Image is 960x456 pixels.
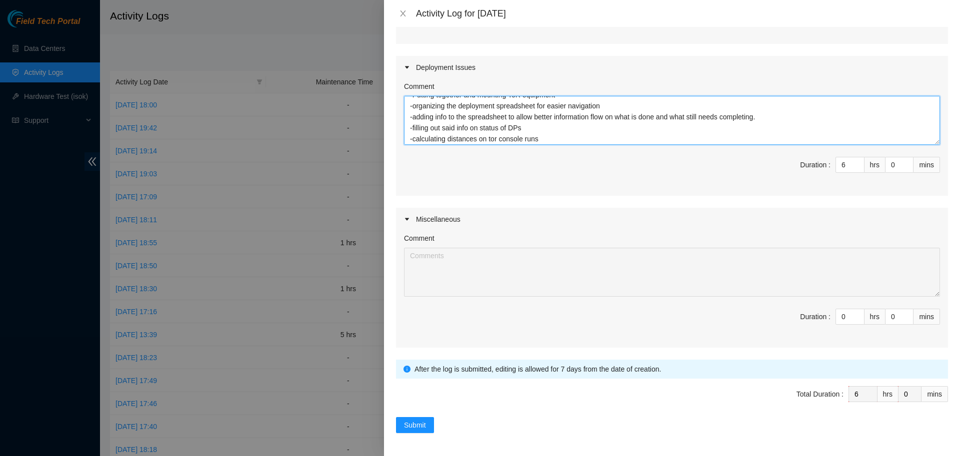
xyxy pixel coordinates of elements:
[796,389,843,400] div: Total Duration :
[800,159,830,170] div: Duration :
[404,96,940,145] textarea: Comment
[414,364,940,375] div: After the log is submitted, editing is allowed for 7 days from the date of creation.
[404,420,426,431] span: Submit
[864,157,885,173] div: hrs
[913,157,940,173] div: mins
[404,216,410,222] span: caret-right
[396,9,410,18] button: Close
[800,311,830,322] div: Duration :
[403,366,410,373] span: info-circle
[404,81,434,92] label: Comment
[404,64,410,70] span: caret-right
[921,386,948,402] div: mins
[864,309,885,325] div: hrs
[877,386,898,402] div: hrs
[396,56,948,79] div: Deployment Issues
[416,8,948,19] div: Activity Log for [DATE]
[396,208,948,231] div: Miscellaneous
[404,248,940,297] textarea: Comment
[913,309,940,325] div: mins
[399,9,407,17] span: close
[404,233,434,244] label: Comment
[396,417,434,433] button: Submit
